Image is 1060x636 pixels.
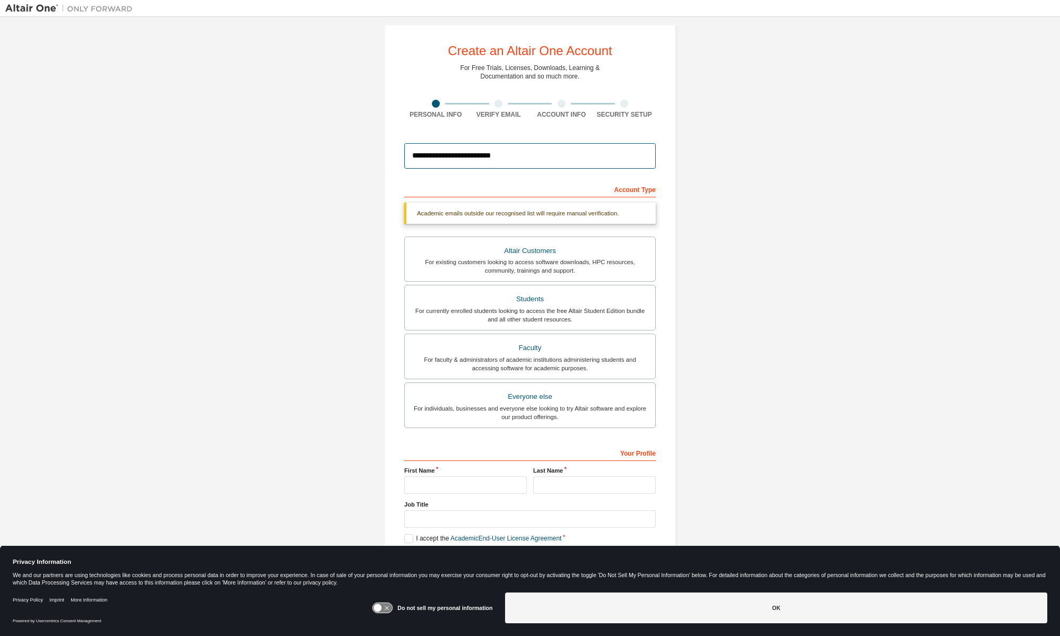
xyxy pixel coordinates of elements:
[411,404,649,421] div: For individuals, businesses and everyone else looking to try Altair software and explore our prod...
[404,110,467,119] div: Personal Info
[593,110,656,119] div: Security Setup
[530,110,593,119] div: Account Info
[404,466,527,475] label: First Name
[461,64,600,81] div: For Free Trials, Licenses, Downloads, Learning & Documentation and so much more.
[450,535,561,542] a: Academic End-User License Agreement
[411,389,649,404] div: Everyone else
[411,307,649,324] div: For currently enrolled students looking to access the free Altair Student Edition bundle and all ...
[448,45,612,57] div: Create an Altair One Account
[404,180,656,197] div: Account Type
[533,466,656,475] label: Last Name
[404,500,656,509] label: Job Title
[404,444,656,461] div: Your Profile
[411,355,649,372] div: For faculty & administrators of academic institutions administering students and accessing softwa...
[404,534,561,543] label: I accept the
[411,258,649,275] div: For existing customers looking to access software downloads, HPC resources, community, trainings ...
[411,292,649,307] div: Students
[411,243,649,258] div: Altair Customers
[5,3,138,14] img: Altair One
[411,341,649,355] div: Faculty
[467,110,531,119] div: Verify Email
[404,203,656,224] div: Academic emails outside our recognised list will require manual verification.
